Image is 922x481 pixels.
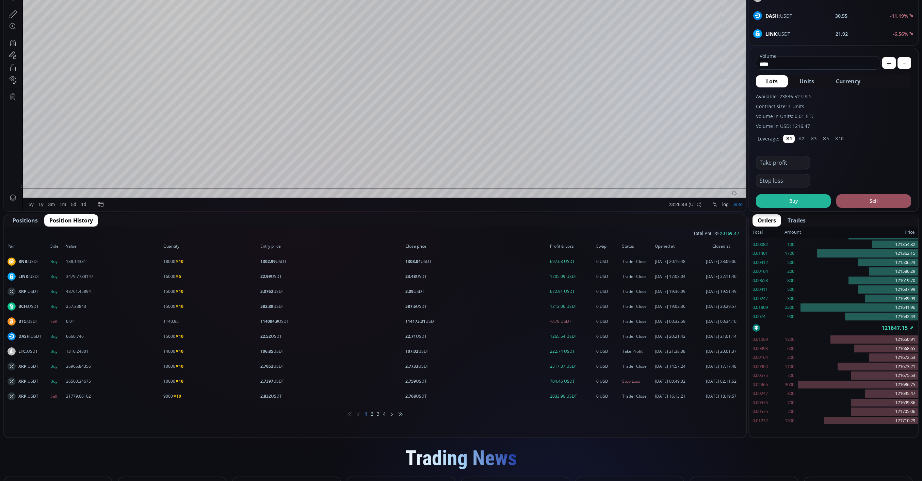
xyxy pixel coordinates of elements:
b: 1308.04 [405,259,421,264]
span: Buy [50,378,64,384]
span: 0 USD [596,333,620,339]
span: 10000 [163,378,259,384]
span: 2517.37 USDT [550,363,594,369]
span: Orders [758,216,776,225]
span: USDT [405,393,548,399]
span: 1140.95 [163,318,259,325]
b: XRP [18,363,27,369]
span: Profit & Loss [550,243,594,249]
span: 0 USD [596,273,620,280]
span: Trader Close [622,259,653,265]
span: 222.74 USDT [550,348,594,354]
b: ✕10 [175,288,183,294]
span: :USDT [18,393,38,399]
div: log [718,298,725,303]
span: [DATE] 16:13:21 [655,393,698,399]
div: Amount [784,228,801,237]
span: 0.01 [66,318,161,325]
div: 1100 [785,362,794,371]
span: :USDT [18,363,38,369]
div: Market open [66,16,72,22]
div: 121699.36 [798,398,918,408]
div: 121675.53 [798,371,918,380]
label: Leverage: [758,135,779,142]
div: 700 [787,407,794,416]
li: 4 [383,411,386,417]
span: 0 USD [596,378,620,384]
span: Quantity [163,243,259,249]
span: Units [799,77,814,85]
div: 600 [787,344,794,353]
span: USDT [405,318,548,325]
div: 100 [787,240,794,249]
span: 0 USD [596,303,620,310]
span: [DATE] 23:09:06 [700,259,743,265]
span: :USDT [18,303,39,310]
button: Positions [7,214,43,227]
span: Trader Close [622,303,653,310]
span: USDT [260,378,403,384]
b: 3.09 [405,288,414,294]
b: XRP [18,378,27,384]
b: 22.71 [405,333,416,339]
span: [DATE] 17:03:04 [655,273,698,280]
span: USDT [260,259,403,265]
span: [DATE] 18:19:57 [700,393,743,399]
b: 21.92 [836,30,848,37]
span: Trader Close [622,273,653,280]
span: 2033.90 USDT [550,393,594,399]
div: 1700 [785,249,794,258]
span: 36500.34675 [66,378,161,384]
div: 1500 [785,416,794,425]
span: 0 USD [596,318,620,325]
b: 587.6 [405,303,416,309]
span: Opened at [655,243,698,249]
b: LINK [765,31,777,37]
span: 3479.7738147 [66,273,161,280]
div: 300 [787,294,794,303]
div: 121637.99 [798,285,918,294]
span: [DATE] 20:01:37 [700,348,743,354]
span: USDT [405,303,548,310]
span: 9000 [163,393,259,399]
div: 0.04 [39,24,48,30]
div: 0.01809 [753,303,768,312]
span: 0 USD [596,393,620,399]
b: ✕10 [175,259,183,264]
div: 0.00164 [753,353,768,362]
span: [DATE] 20:29:57 [700,303,743,310]
span: Positions [13,216,38,225]
b: 2.7733 [405,363,418,369]
span: USDT [405,378,548,384]
span: Buy [50,259,64,265]
span: 0 USD [596,348,620,354]
span: :USDT [18,318,38,325]
b: 30.55 [835,12,847,19]
div: 121586.29 [798,267,918,276]
div: 121710.29 [798,416,918,426]
div: 1 m [57,4,63,9]
span: [DATE] 21:01:14 [700,333,743,339]
b: ✕10 [175,363,183,369]
b: XRP [18,393,27,399]
span: 1705.09 USDT [550,273,594,280]
span: 15000 [163,303,259,310]
b: BCH [18,303,27,309]
span: :USDT [18,378,38,384]
div: 121362.15 [798,249,918,258]
span: :USDT [18,288,38,295]
b: 582.89 [260,303,273,309]
span: USDT [405,273,548,280]
span: USDT [405,363,548,369]
span: Buy [50,348,64,354]
div: 121672.63 [108,17,128,22]
span: [DATE] 20:21:42 [655,333,698,339]
b: ✕10 [173,393,181,399]
div: 0.00575 [753,407,768,416]
span: Currency [836,77,860,85]
div: 121705.06 [798,407,918,416]
div: Hide Drawings Toolbar [16,278,19,287]
span: USDT [260,363,403,369]
div: auto [729,298,739,303]
span: USDT [260,273,403,280]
